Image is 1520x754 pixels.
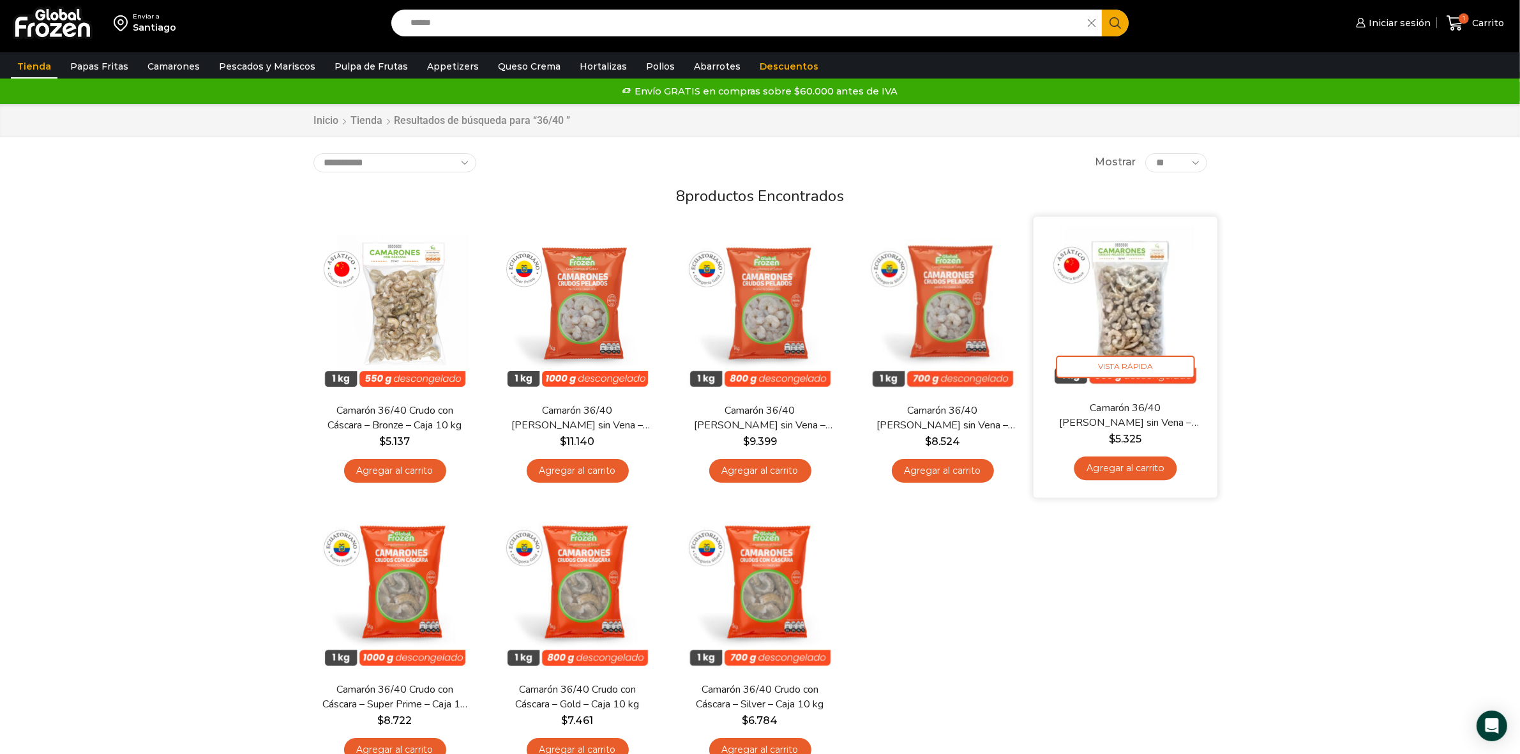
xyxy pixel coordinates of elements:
[213,54,322,79] a: Pescados y Mariscos
[1366,17,1431,29] span: Iniciar sesión
[313,153,476,172] select: Pedido de la tienda
[1056,356,1194,378] span: Vista Rápida
[321,403,468,433] a: Camarón 36/40 Crudo con Cáscara – Bronze – Caja 10 kg
[742,714,778,727] bdi: 6.784
[925,435,931,448] span: $
[688,54,747,79] a: Abarrotes
[1051,400,1199,430] a: Camarón 36/40 [PERSON_NAME] sin Vena – Bronze – Caja 10 kg
[313,114,571,128] nav: Breadcrumb
[753,54,825,79] a: Descuentos
[869,403,1016,433] a: Camarón 36/40 [PERSON_NAME] sin Vena – Silver – Caja 10 kg
[133,12,176,21] div: Enviar a
[925,435,960,448] bdi: 8.524
[328,54,414,79] a: Pulpa de Frutas
[709,459,811,483] a: Agregar al carrito: “Camarón 36/40 Crudo Pelado sin Vena - Gold - Caja 10 kg”
[321,682,468,712] a: Camarón 36/40 Crudo con Cáscara – Super Prime – Caja 10 kg
[133,21,176,34] div: Santiago
[1109,433,1141,445] bdi: 5.325
[686,682,833,712] a: Camarón 36/40 Crudo con Cáscara – Silver – Caja 10 kg
[561,435,595,448] bdi: 11.140
[562,714,568,727] span: $
[1443,8,1507,38] a: 1 Carrito
[1459,13,1469,24] span: 1
[1102,10,1129,36] button: Search button
[1353,10,1431,36] a: Iniciar sesión
[380,435,410,448] bdi: 5.137
[380,435,386,448] span: $
[11,54,57,79] a: Tienda
[114,12,133,34] img: address-field-icon.svg
[492,54,567,79] a: Queso Crema
[742,714,749,727] span: $
[64,54,135,79] a: Papas Fritas
[378,714,384,727] span: $
[1095,155,1136,170] span: Mostrar
[421,54,485,79] a: Appetizers
[743,435,749,448] span: $
[640,54,681,79] a: Pollos
[1074,456,1177,480] a: Agregar al carrito: “Camarón 36/40 Crudo Pelado sin Vena - Bronze - Caja 10 kg”
[561,435,567,448] span: $
[504,403,651,433] a: Camarón 36/40 [PERSON_NAME] sin Vena – Super Prime – Caja 10 kg
[313,114,340,128] a: Inicio
[562,714,594,727] bdi: 7.461
[686,403,833,433] a: Camarón 36/40 [PERSON_NAME] sin Vena – Gold – Caja 10 kg
[743,435,777,448] bdi: 9.399
[685,186,844,206] span: productos encontrados
[344,459,446,483] a: Agregar al carrito: “Camarón 36/40 Crudo con Cáscara - Bronze - Caja 10 kg”
[573,54,633,79] a: Hortalizas
[141,54,206,79] a: Camarones
[1109,433,1115,445] span: $
[1469,17,1504,29] span: Carrito
[395,114,571,126] h1: Resultados de búsqueda para “36/40 ”
[676,186,685,206] span: 8
[1477,711,1507,741] div: Open Intercom Messenger
[378,714,412,727] bdi: 8.722
[527,459,629,483] a: Agregar al carrito: “Camarón 36/40 Crudo Pelado sin Vena - Super Prime - Caja 10 kg”
[350,114,384,128] a: Tienda
[504,682,651,712] a: Camarón 36/40 Crudo con Cáscara – Gold – Caja 10 kg
[892,459,994,483] a: Agregar al carrito: “Camarón 36/40 Crudo Pelado sin Vena - Silver - Caja 10 kg”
